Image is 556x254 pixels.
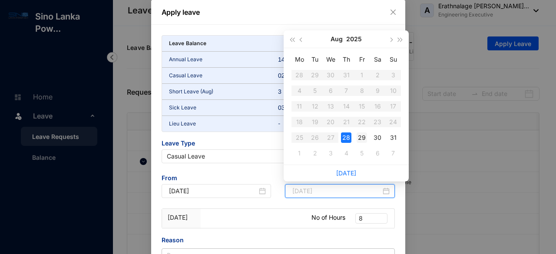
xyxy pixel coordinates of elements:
div: 29 [357,132,367,143]
div: 6 [372,148,383,158]
th: Sa [370,52,385,67]
th: Mo [291,52,307,67]
td: 2025-08-28 [338,130,354,145]
th: Su [385,52,401,67]
div: 28 [341,132,351,143]
p: Sick Leave [169,103,278,112]
td: 2025-08-29 [354,130,370,145]
span: Leave Type [162,139,395,149]
div: 14 Days [278,55,314,64]
td: 2025-09-07 [385,145,401,161]
div: 3 [325,148,336,158]
span: close [390,9,397,16]
p: Short Leave (Aug) [169,87,278,96]
button: Aug [331,30,343,48]
div: 7 [388,148,398,158]
p: Leave Balance [169,39,207,48]
p: - [278,119,387,128]
th: Tu [307,52,323,67]
button: 2025 [346,30,362,48]
th: Th [338,52,354,67]
div: 2 [310,148,320,158]
td: 2025-09-01 [291,145,307,161]
button: Close [388,7,398,17]
p: Annual Leave [169,55,278,64]
div: 4 [341,148,351,158]
div: 30 [372,132,383,143]
td: 2025-08-31 [385,130,401,145]
div: 1 [294,148,304,158]
td: 2025-09-03 [323,145,338,161]
p: Lieu Leave [169,119,278,128]
div: 3 [278,87,314,96]
label: Reason [162,235,190,245]
th: We [323,52,338,67]
span: From [162,174,271,184]
div: 5 [357,148,367,158]
input: End Date [292,186,381,196]
span: 8 [359,214,384,223]
td: 2025-09-05 [354,145,370,161]
td: 2025-09-06 [370,145,385,161]
td: 2025-08-30 [370,130,385,145]
td: 2025-09-02 [307,145,323,161]
div: 03 Days [278,103,314,112]
span: Casual Leave [167,150,390,163]
div: 31 [388,132,398,143]
input: Start Date [169,186,258,196]
a: [DATE] [336,169,356,177]
p: [DATE] [168,213,195,222]
td: 2025-09-04 [338,145,354,161]
p: Apply leave [162,7,395,17]
p: No of Hours [311,213,345,222]
th: Fr [354,52,370,67]
p: Casual Leave [169,71,278,80]
div: 02 Days [278,71,314,80]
